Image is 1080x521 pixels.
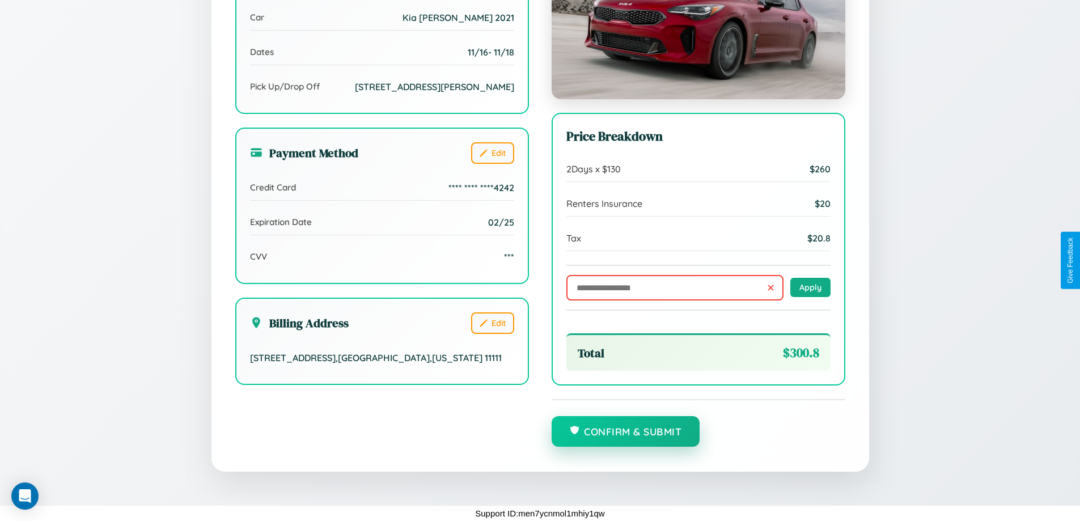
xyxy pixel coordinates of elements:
[807,232,831,244] span: $ 20.8
[578,345,604,361] span: Total
[810,163,831,175] span: $ 260
[552,416,700,447] button: Confirm & Submit
[488,217,514,228] span: 02/25
[566,163,621,175] span: 2 Days x $ 130
[1066,238,1074,283] div: Give Feedback
[783,344,819,362] span: $ 300.8
[250,182,296,193] span: Credit Card
[355,81,514,92] span: [STREET_ADDRESS][PERSON_NAME]
[250,315,349,331] h3: Billing Address
[403,12,514,23] span: Kia [PERSON_NAME] 2021
[250,46,274,57] span: Dates
[250,12,264,23] span: Car
[566,232,581,244] span: Tax
[250,217,312,227] span: Expiration Date
[566,128,831,145] h3: Price Breakdown
[471,142,514,164] button: Edit
[475,506,604,521] p: Support ID: men7ycnmol1mhiy1qw
[250,352,502,363] span: [STREET_ADDRESS] , [GEOGRAPHIC_DATA] , [US_STATE] 11111
[250,251,267,262] span: CVV
[471,312,514,334] button: Edit
[566,198,642,209] span: Renters Insurance
[250,81,320,92] span: Pick Up/Drop Off
[815,198,831,209] span: $ 20
[790,278,831,297] button: Apply
[468,46,514,58] span: 11 / 16 - 11 / 18
[250,145,358,161] h3: Payment Method
[11,482,39,510] div: Open Intercom Messenger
